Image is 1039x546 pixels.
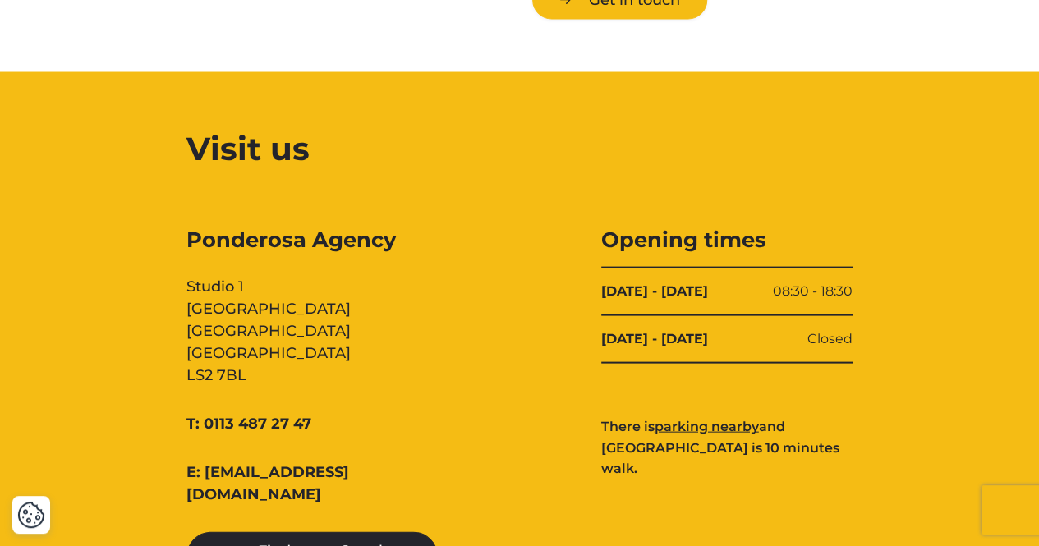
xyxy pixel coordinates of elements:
span: Ponderosa Agency [186,226,438,255]
span: 08:30 - 18:30 [773,282,853,301]
button: Cookie Settings [17,501,45,529]
h3: Opening times [601,226,853,255]
div: Studio 1 [GEOGRAPHIC_DATA] [GEOGRAPHIC_DATA] [GEOGRAPHIC_DATA] LS2 7BL [186,226,438,388]
a: E: [EMAIL_ADDRESS][DOMAIN_NAME] [186,461,438,506]
b: [DATE] - [DATE] [601,282,708,301]
img: Revisit consent button [17,501,45,529]
span: Closed [807,329,853,349]
b: [DATE] - [DATE] [601,329,708,349]
a: parking nearby [655,419,759,434]
p: There is and [GEOGRAPHIC_DATA] is 10 minutes walk. [601,416,853,479]
h2: Visit us [186,125,853,173]
a: T: 0113 487 27 47 [186,413,311,435]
